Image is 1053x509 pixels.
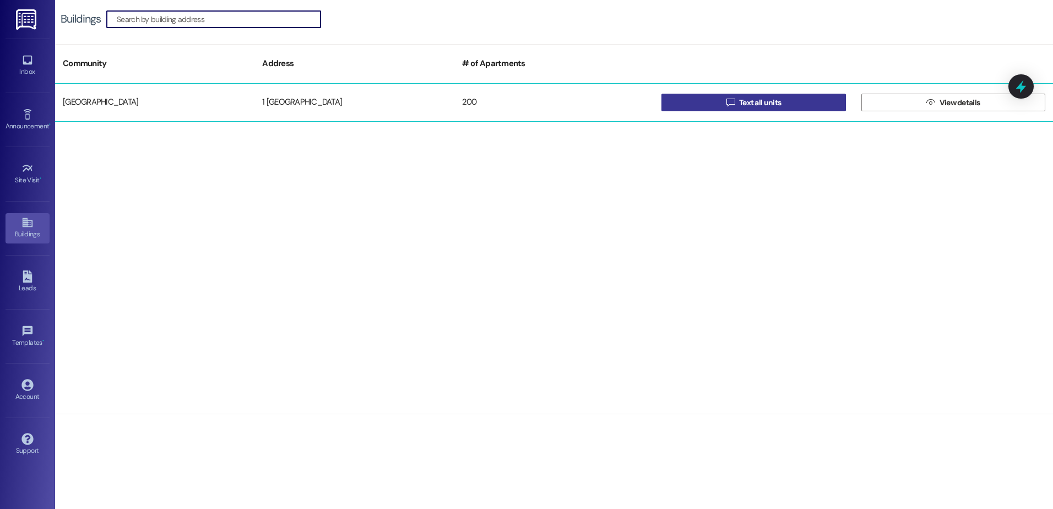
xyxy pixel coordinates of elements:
[254,50,454,77] div: Address
[40,175,41,182] span: •
[49,121,51,128] span: •
[55,91,254,113] div: [GEOGRAPHIC_DATA]
[454,50,654,77] div: # of Apartments
[254,91,454,113] div: 1 [GEOGRAPHIC_DATA]
[6,322,50,351] a: Templates •
[61,13,101,25] div: Buildings
[661,94,845,111] button: Text all units
[6,213,50,243] a: Buildings
[6,51,50,80] a: Inbox
[454,91,654,113] div: 200
[6,267,50,297] a: Leads
[6,159,50,189] a: Site Visit •
[926,98,935,107] i: 
[16,9,39,30] img: ResiDesk Logo
[42,337,44,345] span: •
[739,97,781,109] span: Text all units
[117,12,321,27] input: Search by building address
[940,97,980,109] span: View details
[726,98,735,107] i: 
[6,376,50,405] a: Account
[6,430,50,459] a: Support
[55,50,254,77] div: Community
[861,94,1045,111] button: View details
